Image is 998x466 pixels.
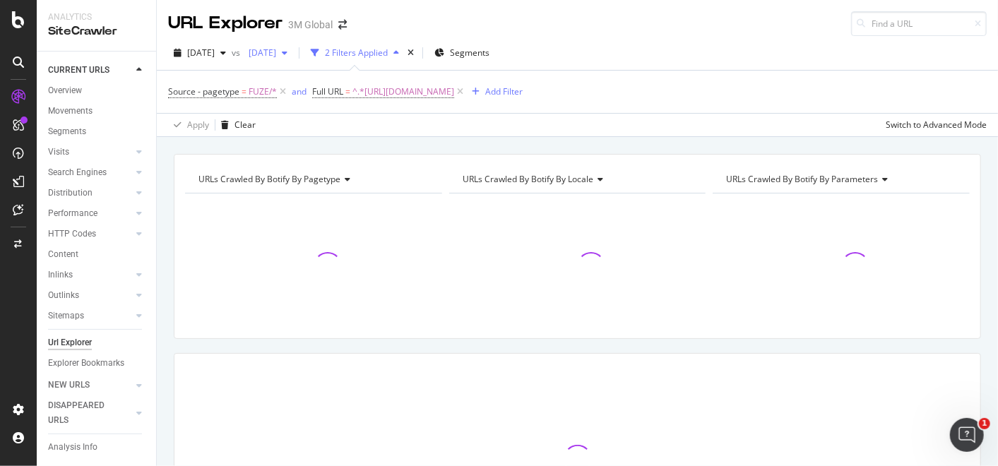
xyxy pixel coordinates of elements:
[48,83,82,98] div: Overview
[168,11,283,35] div: URL Explorer
[463,173,593,185] span: URLs Crawled By Botify By locale
[48,11,145,23] div: Analytics
[886,119,987,131] div: Switch to Advanced Mode
[485,85,523,97] div: Add Filter
[48,124,146,139] a: Segments
[292,85,307,98] button: and
[48,247,78,262] div: Content
[48,309,132,323] a: Sitemaps
[48,309,84,323] div: Sitemaps
[48,398,119,428] div: DISAPPEARED URLS
[429,42,495,64] button: Segments
[243,42,293,64] button: [DATE]
[234,119,256,131] div: Clear
[48,378,132,393] a: NEW URLS
[48,288,79,303] div: Outlinks
[338,20,347,30] div: arrow-right-arrow-left
[48,440,97,455] div: Analysis Info
[48,23,145,40] div: SiteCrawler
[345,85,350,97] span: =
[48,186,132,201] a: Distribution
[48,227,96,241] div: HTTP Codes
[48,165,107,180] div: Search Engines
[249,82,277,102] span: FUZE/*
[48,378,90,393] div: NEW URLS
[196,168,429,191] h4: URLs Crawled By Botify By pagetype
[48,398,132,428] a: DISAPPEARED URLS
[460,168,694,191] h4: URLs Crawled By Botify By locale
[168,42,232,64] button: [DATE]
[48,165,132,180] a: Search Engines
[352,82,454,102] span: ^.*[URL][DOMAIN_NAME]
[292,85,307,97] div: and
[242,85,246,97] span: =
[288,18,333,32] div: 3M Global
[48,440,146,455] a: Analysis Info
[48,268,132,282] a: Inlinks
[48,247,146,262] a: Content
[312,85,343,97] span: Full URL
[48,83,146,98] a: Overview
[48,63,132,78] a: CURRENT URLS
[48,124,86,139] div: Segments
[450,47,489,59] span: Segments
[215,114,256,136] button: Clear
[48,356,146,371] a: Explorer Bookmarks
[726,173,878,185] span: URLs Crawled By Botify By parameters
[880,114,987,136] button: Switch to Advanced Mode
[243,47,276,59] span: 2025 Jul. 27th
[48,63,109,78] div: CURRENT URLS
[48,335,92,350] div: Url Explorer
[48,227,132,241] a: HTTP Codes
[466,83,523,100] button: Add Filter
[48,206,132,221] a: Performance
[723,168,957,191] h4: URLs Crawled By Botify By parameters
[48,104,146,119] a: Movements
[305,42,405,64] button: 2 Filters Applied
[48,356,124,371] div: Explorer Bookmarks
[48,288,132,303] a: Outlinks
[168,114,209,136] button: Apply
[48,104,93,119] div: Movements
[187,119,209,131] div: Apply
[48,206,97,221] div: Performance
[979,418,990,429] span: 1
[48,335,146,350] a: Url Explorer
[168,85,239,97] span: Source - pagetype
[48,145,132,160] a: Visits
[48,145,69,160] div: Visits
[48,186,93,201] div: Distribution
[198,173,340,185] span: URLs Crawled By Botify By pagetype
[187,47,215,59] span: 2025 Aug. 10th
[48,268,73,282] div: Inlinks
[325,47,388,59] div: 2 Filters Applied
[950,418,984,452] iframe: Intercom live chat
[851,11,987,36] input: Find a URL
[232,47,243,59] span: vs
[405,46,417,60] div: times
